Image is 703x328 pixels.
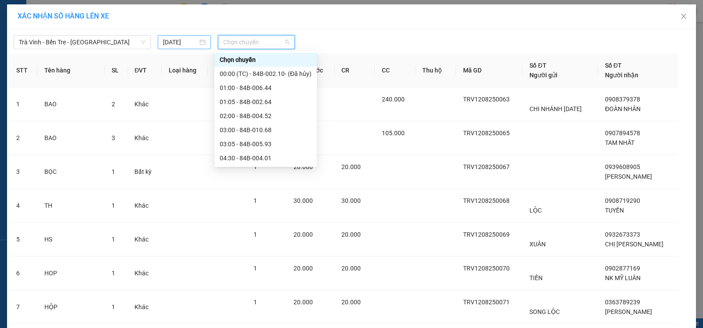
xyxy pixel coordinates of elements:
td: TH [37,189,105,223]
td: Khác [127,87,162,121]
td: Khác [127,189,162,223]
span: LỘC [529,207,542,214]
span: 20.000 [341,231,361,238]
span: 2 [112,101,115,108]
span: close [680,13,687,20]
span: 20.000 [294,265,313,272]
td: HỘP [37,290,105,324]
span: XUÂN [529,241,546,248]
td: Khác [127,223,162,256]
span: 20.000 [294,163,313,170]
span: 20.000 [294,299,313,306]
span: Trà Vinh - Bến Tre - Sài Gòn [19,36,145,49]
td: 7 [9,290,37,324]
span: 0908379378 [605,96,640,103]
td: 6 [9,256,37,290]
td: 3 [9,155,37,189]
span: TRV1208250071 [463,299,510,306]
span: 3 [112,134,115,141]
div: 00:00 (TC) - 84B-002.10 - (Đã hủy) [220,69,312,79]
th: SL [105,54,128,87]
span: 20.000 [341,299,361,306]
div: 01:05 - 84B-002.64 [220,97,312,107]
td: BAO [37,121,105,155]
div: 04:30 - 84B-004.01 [220,153,312,163]
td: HS [37,223,105,256]
span: 20.000 [341,265,361,272]
th: Loại hàng [162,54,207,87]
div: 03:05 - 84B-005.93 [220,139,312,149]
td: Khác [127,121,162,155]
span: [PERSON_NAME] [605,308,652,315]
span: TAM NHẤT [605,139,634,146]
span: 1 [254,197,257,204]
div: 01:00 - 84B-006.44 [220,83,312,93]
th: CC [375,54,415,87]
span: 1 [112,303,115,310]
span: TRV1208250067 [463,163,510,170]
span: SONG LỘC [529,308,560,315]
span: TRV1208250069 [463,231,510,238]
span: ĐOÀN NHÂN [605,105,641,112]
div: Chọn chuyến [214,53,317,67]
span: TRV1208250068 [463,197,510,204]
input: 12/08/2025 [163,37,198,47]
span: 1 [254,163,257,170]
span: 0907894578 [605,130,640,137]
span: 1 [112,236,115,243]
td: 1 [9,87,37,121]
td: 2 [9,121,37,155]
span: 105.000 [382,130,405,137]
div: 03:00 - 84B-010.68 [220,125,312,135]
span: Chọn chuyến [223,36,290,49]
td: HOP [37,256,105,290]
span: TUYẾN [605,207,624,214]
span: 1 [112,168,115,175]
div: Chọn chuyến [220,55,312,65]
button: Close [671,4,696,29]
span: 30.000 [294,197,313,204]
span: 1 [254,265,257,272]
span: CHI NHÁNH [DATE] [529,105,582,112]
span: 1 [112,202,115,209]
span: XÁC NHẬN SỐ HÀNG LÊN XE [18,12,109,20]
td: Khác [127,290,162,324]
span: Số ĐT [529,62,546,69]
span: TIẾN [529,274,543,281]
span: 1 [254,299,257,306]
div: 02:00 - 84B-004.52 [220,111,312,121]
span: 0939608905 [605,163,640,170]
th: Ghi chú [208,54,246,87]
span: 0908719290 [605,197,640,204]
span: TRV1208250063 [463,96,510,103]
th: Thu hộ [415,54,456,87]
span: 20.000 [294,231,313,238]
th: STT [9,54,37,87]
span: NK MỸ LUÂN [605,274,641,281]
td: Bất kỳ [127,155,162,189]
span: TRV1208250070 [463,265,510,272]
span: 1 [254,231,257,238]
td: 4 [9,189,37,223]
td: BỌC [37,155,105,189]
span: Số ĐT [605,62,622,69]
td: 5 [9,223,37,256]
th: CR [334,54,375,87]
th: ĐVT [127,54,162,87]
span: 20.000 [341,163,361,170]
td: BAO [37,87,105,121]
td: Khác [127,256,162,290]
span: [PERSON_NAME] [605,173,652,180]
span: 240.000 [382,96,405,103]
span: 0363789239 [605,299,640,306]
span: 1 [112,270,115,277]
span: 30.000 [341,197,361,204]
span: Người nhận [605,72,638,79]
span: 0932673373 [605,231,640,238]
th: Tên hàng [37,54,105,87]
span: TRV1208250065 [463,130,510,137]
span: CHỊ [PERSON_NAME] [605,241,663,248]
span: 0902877169 [605,265,640,272]
th: Mã GD [456,54,523,87]
span: Người gửi [529,72,558,79]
